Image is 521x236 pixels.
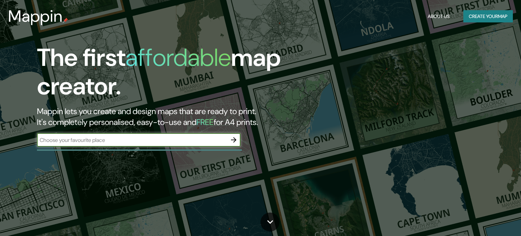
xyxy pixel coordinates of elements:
h1: affordable [126,42,231,73]
img: mappin-pin [63,18,68,23]
h2: Mappin lets you create and design maps that are ready to print. It's completely personalised, eas... [37,106,297,128]
input: Choose your favourite place [37,136,227,144]
button: Create yourmap [463,10,513,23]
h3: Mappin [8,7,63,26]
button: About Us [425,10,452,23]
h1: The first map creator. [37,43,297,106]
h5: FREE [196,117,214,127]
